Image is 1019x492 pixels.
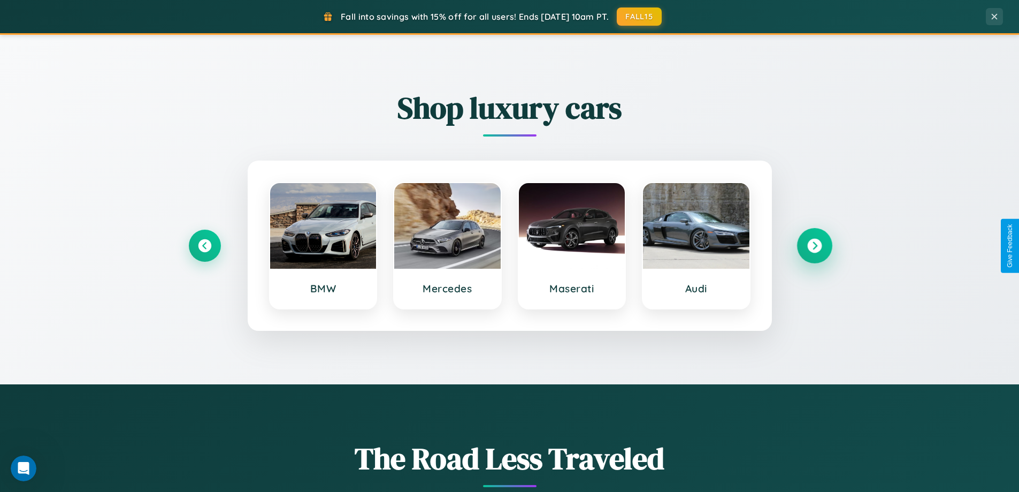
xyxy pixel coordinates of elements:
[654,282,739,295] h3: Audi
[530,282,615,295] h3: Maserati
[189,87,831,128] h2: Shop luxury cars
[1006,224,1014,268] div: Give Feedback
[617,7,662,26] button: FALL15
[281,282,366,295] h3: BMW
[189,438,831,479] h1: The Road Less Traveled
[405,282,490,295] h3: Mercedes
[341,11,609,22] span: Fall into savings with 15% off for all users! Ends [DATE] 10am PT.
[11,456,36,481] iframe: Intercom live chat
